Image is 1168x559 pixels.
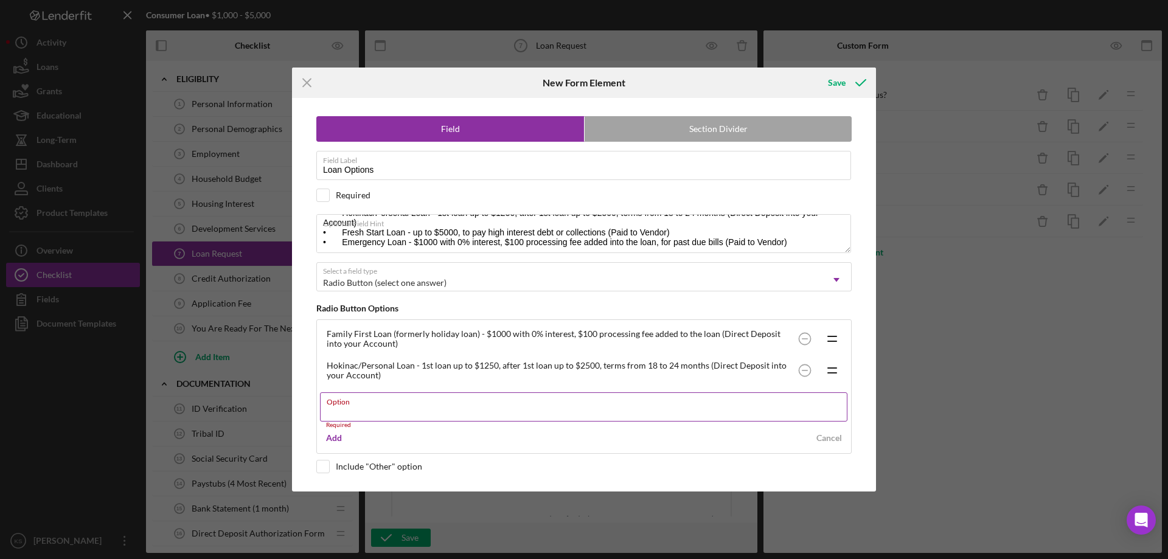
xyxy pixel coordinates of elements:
[320,429,348,447] button: Add
[317,117,584,141] label: Field
[327,393,847,406] label: Option
[336,190,370,200] div: Required
[316,303,398,313] b: Radio Button Options
[327,329,793,349] div: Family First Loan (formerly holiday loan) - $1000 with 0% interest, $100 processing fee added to ...
[543,77,625,88] h6: New Form Element
[327,361,793,380] div: Hokinac/Personal Loan - 1st loan up to $1250, after 1st loan up to $2500, terms from 18 to 24 mon...
[1127,505,1156,535] div: Open Intercom Messenger
[816,429,842,447] div: Cancel
[10,10,328,23] div: This section tells us more about your loan request.
[336,462,422,471] div: Include "Other" option
[810,429,848,447] button: Cancel
[323,215,851,228] label: Optional Field Hint
[816,71,876,95] button: Save
[316,214,851,253] textarea: • Family First Loan (formerly holiday loan) - $1000 with 0% interest, $100 processing fee added t...
[828,71,846,95] div: Save
[585,117,852,141] label: Section Divider
[323,151,851,165] label: Field Label
[323,278,447,288] div: Radio Button (select one answer)
[10,10,328,105] body: Rich Text Area. Press ALT-0 for help.
[320,422,848,429] div: Required
[10,37,328,105] div: If you have any questions or need to speak with us throughout this process, please click on the b...
[326,429,342,447] div: Add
